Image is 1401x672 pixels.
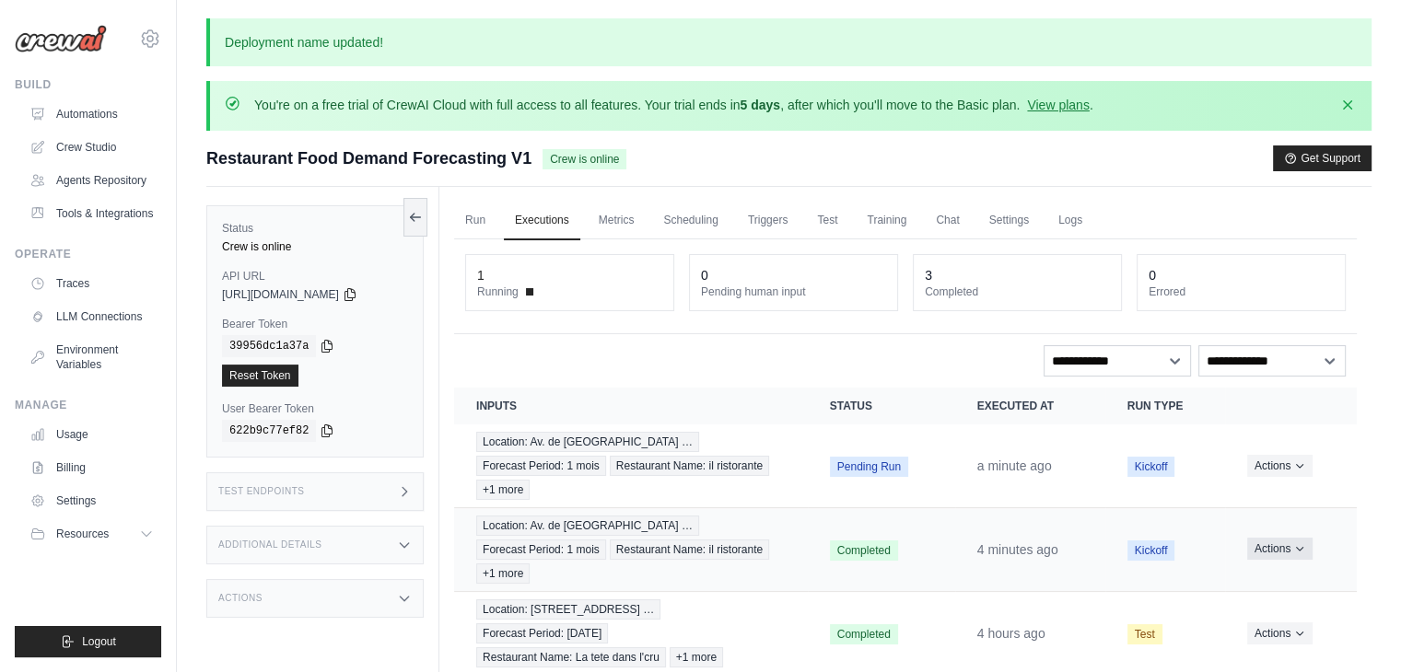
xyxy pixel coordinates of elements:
span: Location: [STREET_ADDRESS] … [476,599,660,620]
span: +1 more [476,563,530,584]
a: Tools & Integrations [22,199,161,228]
a: Test [806,202,848,240]
button: Actions for execution [1247,538,1313,560]
div: 0 [1149,266,1156,284]
h3: Test Endpoints [218,486,305,497]
code: 622b9c77ef82 [222,420,316,442]
a: Usage [22,420,161,449]
div: 3 [925,266,932,284]
label: User Bearer Token [222,401,408,416]
time: October 6, 2025 at 22:36 CEST [977,542,1058,557]
span: Restaurant Food Demand Forecasting V1 [206,145,531,171]
span: Forecast Period: 1 mois [476,456,606,476]
a: Triggers [737,202,800,240]
span: Location: Av. de [GEOGRAPHIC_DATA] … [476,432,699,452]
span: Crew is online [543,149,626,169]
span: Forecast Period: 1 mois [476,539,606,560]
label: Status [222,221,408,236]
a: Settings [978,202,1040,240]
a: Settings [22,486,161,516]
a: View execution details for Location [476,516,786,584]
h3: Actions [218,593,263,604]
label: API URL [222,269,408,284]
div: Crew is online [222,239,408,254]
time: October 6, 2025 at 22:39 CEST [977,458,1052,473]
span: Completed [830,540,898,561]
a: Agents Repository [22,166,161,195]
span: Pending Run [830,457,908,477]
h3: Additional Details [218,539,321,550]
span: Restaurant Name: il ristorante [610,539,769,560]
span: Test [1127,624,1162,644]
span: [URL][DOMAIN_NAME] [222,287,339,302]
span: Logout [82,634,116,649]
div: 0 [701,266,708,284]
span: Completed [830,624,898,644]
th: Status [808,388,955,424]
time: October 6, 2025 at 19:10 CEST [977,626,1045,641]
strong: 5 days [740,98,780,112]
a: Automations [22,99,161,129]
a: Crew Studio [22,133,161,162]
a: View plans [1027,98,1089,112]
a: View execution details for Location [476,432,786,500]
th: Run Type [1105,388,1225,424]
th: Inputs [454,388,808,424]
p: Deployment name updated! [206,18,1372,66]
button: Resources [22,519,161,549]
button: Get Support [1273,145,1372,171]
a: Metrics [588,202,646,240]
a: Run [454,202,496,240]
a: Training [856,202,917,240]
span: Resources [56,527,109,541]
div: Operate [15,247,161,261]
th: Executed at [955,388,1105,424]
span: +1 more [476,480,530,500]
div: 1 [477,266,485,284]
a: Billing [22,453,161,482]
a: Scheduling [652,202,729,240]
span: Running [477,284,519,299]
code: 39956dc1a37a [222,335,316,357]
span: Restaurant Name: La tete dans l'cru [476,647,666,667]
a: Chat [925,202,970,240]
p: You're on a free trial of CrewAI Cloud with full access to all features. Your trial ends in , aft... [254,96,1093,114]
dt: Errored [1149,284,1334,299]
label: Bearer Token [222,317,408,331]
a: View execution details for Location [476,599,786,667]
span: Location: Av. de [GEOGRAPHIC_DATA] … [476,516,699,536]
a: Executions [504,202,580,240]
button: Actions for execution [1247,622,1313,644]
div: Manage [15,398,161,412]
a: Traces [22,269,161,298]
span: Kickoff [1127,540,1175,561]
a: Reset Token [222,365,298,387]
dt: Completed [925,284,1110,299]
a: LLM Connections [22,302,161,331]
div: Build [15,77,161,92]
a: Logs [1047,202,1093,240]
button: Actions for execution [1247,455,1313,477]
span: Forecast Period: [DATE] [476,623,608,643]
a: Environment Variables [22,335,161,379]
span: Restaurant Name: il ristorante [610,456,769,476]
img: Logo [15,25,107,52]
dt: Pending human input [701,284,886,299]
button: Logout [15,626,161,657]
span: Kickoff [1127,457,1175,477]
span: +1 more [670,647,723,667]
